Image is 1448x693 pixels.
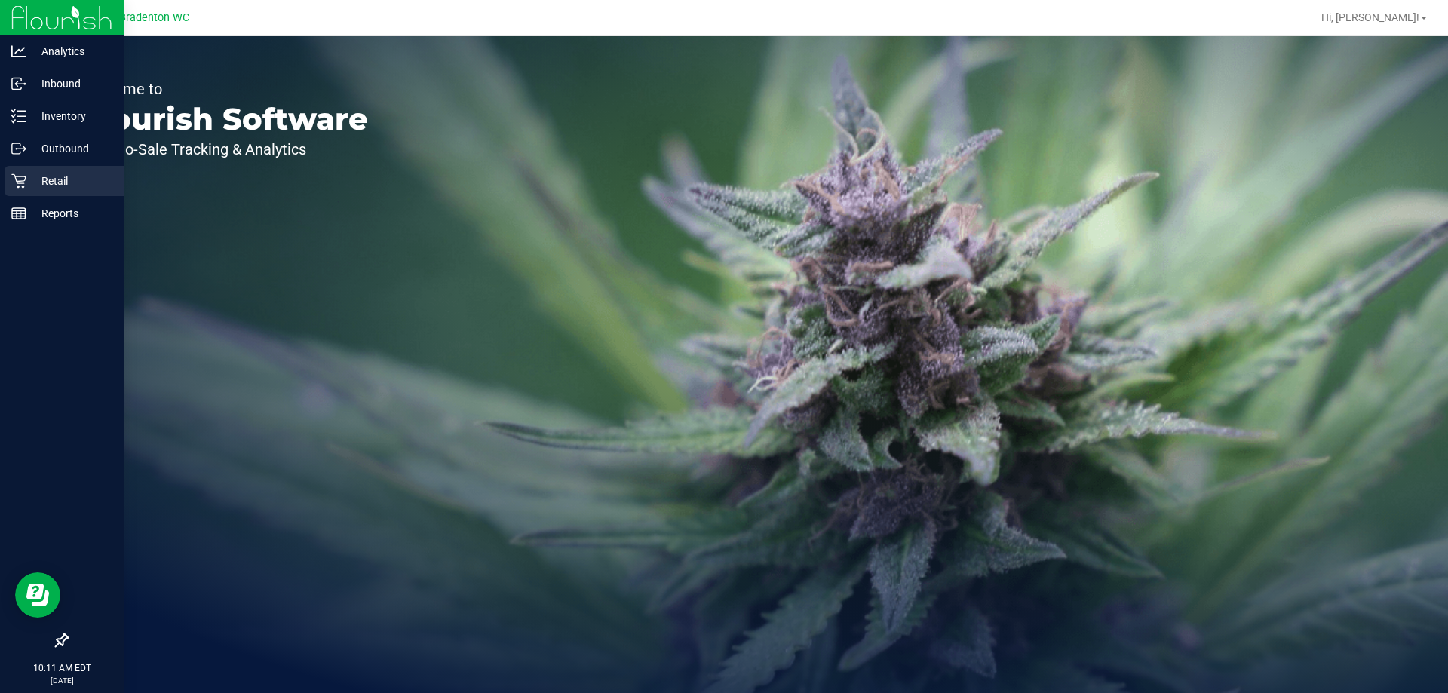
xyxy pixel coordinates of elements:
[26,42,117,60] p: Analytics
[11,173,26,189] inline-svg: Retail
[81,104,368,134] p: Flourish Software
[26,140,117,158] p: Outbound
[7,661,117,675] p: 10:11 AM EDT
[15,572,60,618] iframe: Resource center
[26,204,117,222] p: Reports
[11,76,26,91] inline-svg: Inbound
[81,142,368,157] p: Seed-to-Sale Tracking & Analytics
[11,141,26,156] inline-svg: Outbound
[26,107,117,125] p: Inventory
[26,172,117,190] p: Retail
[119,11,189,24] span: Bradenton WC
[11,109,26,124] inline-svg: Inventory
[1321,11,1419,23] span: Hi, [PERSON_NAME]!
[26,75,117,93] p: Inbound
[11,206,26,221] inline-svg: Reports
[81,81,368,97] p: Welcome to
[7,675,117,686] p: [DATE]
[11,44,26,59] inline-svg: Analytics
